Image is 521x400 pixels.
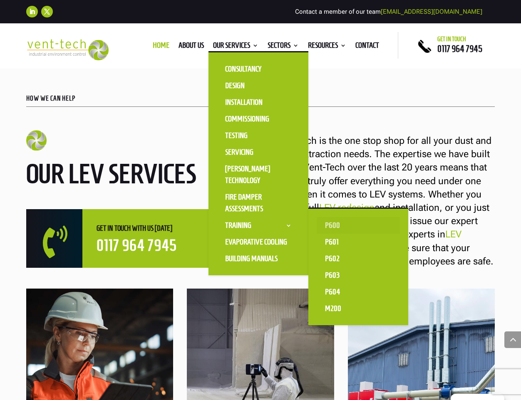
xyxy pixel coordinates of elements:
a: Servicing [217,144,300,160]
a: [PERSON_NAME] Technology [217,160,300,189]
a: LEV testing [275,229,461,253]
a: Contact [355,42,379,52]
span: Get in touch with us [DATE] [97,224,172,232]
a: Fire Damper Assessments [217,189,300,217]
a: Testing [217,127,300,144]
a: LEV redesign [319,202,375,213]
a: 0117 964 7945 [437,44,482,54]
a: P602 [317,250,400,267]
a: Installation [217,94,300,111]
a: Design [217,77,300,94]
span: Get in touch [437,36,466,42]
a: About us [179,42,204,52]
a: P604 [317,284,400,300]
span: Contact a member of our team [295,8,482,15]
a: Consultancy [217,61,300,77]
a: Our Services [213,42,258,52]
a: Follow on LinkedIn [26,6,38,17]
a: Resources [308,42,346,52]
a: P601 [317,234,400,250]
a: Building Manuals [217,250,300,267]
a: Sectors [268,42,299,52]
a: Follow on X [41,6,53,17]
p: Vent-Tech is the one stop shop for all your dust and fume extraction needs. The expertise we have... [275,134,495,268]
a: Evaporative Cooling [217,234,300,250]
a: Commissioning [217,111,300,127]
a: 0117 964 7945 [97,237,177,254]
p: HOW WE CAN HELP [26,95,495,102]
a: Training [217,217,300,234]
a: P603 [317,267,400,284]
img: 2023-09-27T08_35_16.549ZVENT-TECH---Clear-background [26,39,109,60]
a: [EMAIL_ADDRESS][DOMAIN_NAME] [381,8,482,15]
a: P600 [317,217,400,234]
span:  [43,226,90,258]
a: Home [153,42,169,52]
a: M200 [317,300,400,317]
h2: Our LEV services [26,160,205,192]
